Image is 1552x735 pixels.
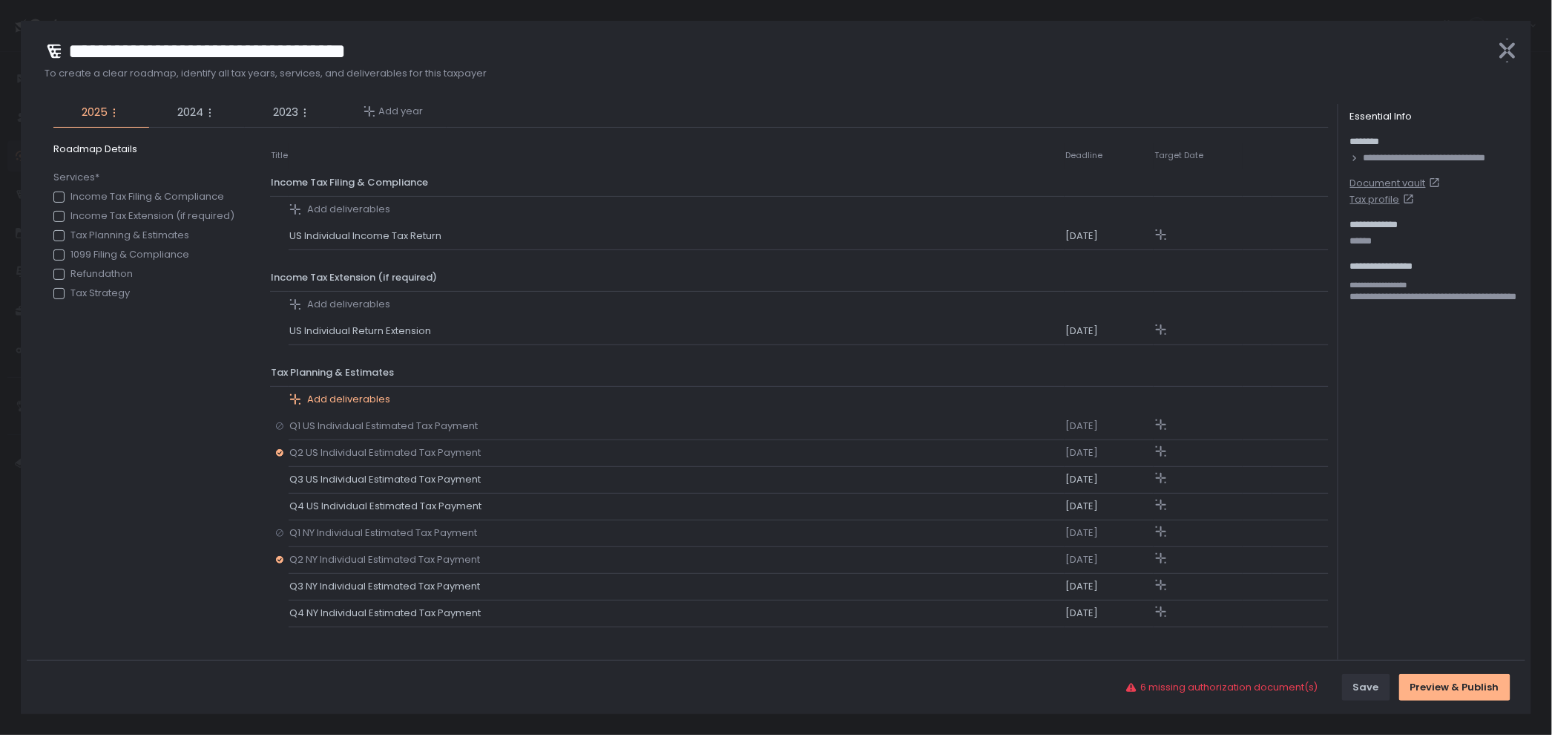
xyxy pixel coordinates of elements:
[1065,573,1154,600] td: [DATE]
[1065,318,1154,344] td: [DATE]
[82,104,108,121] span: 2025
[53,143,240,156] span: Roadmap Details
[1154,143,1243,169] th: Target Date
[1065,466,1154,493] td: [DATE]
[1065,493,1154,520] td: [DATE]
[289,500,487,513] span: Q4 US Individual Estimated Tax Payment
[270,143,289,169] th: Title
[1065,223,1154,249] td: [DATE]
[289,324,437,338] span: US Individual Return Extension
[1353,681,1379,694] div: Save
[289,473,487,486] span: Q3 US Individual Estimated Tax Payment
[1065,600,1154,627] td: [DATE]
[289,580,486,593] span: Q3 NY Individual Estimated Tax Payment
[45,67,1484,80] span: To create a clear roadmap, identify all tax years, services, and deliverables for this taxpayer
[271,270,437,284] span: Income Tax Extension (if required)
[307,203,390,216] span: Add deliverables
[307,298,390,311] span: Add deliverables
[289,526,483,540] span: Q1 NY Individual Estimated Tax Payment
[289,607,487,620] span: Q4 NY Individual Estimated Tax Payment
[307,393,390,406] span: Add deliverables
[289,229,447,243] span: US Individual Income Tax Return
[1065,520,1154,546] td: [DATE]
[1065,143,1154,169] th: Deadline
[177,104,203,121] span: 2024
[1342,674,1390,701] button: Save
[1065,440,1154,466] td: [DATE]
[271,175,428,189] span: Income Tax Filing & Compliance
[1399,674,1510,701] button: Preview & Publish
[1350,110,1519,123] div: Essential Info
[1065,413,1154,440] td: [DATE]
[1350,193,1519,206] a: Tax profile
[53,171,234,184] span: Services*
[289,553,486,566] span: Q2 NY Individual Estimated Tax Payment
[273,104,298,121] span: 2023
[364,105,423,118] button: Add year
[1140,681,1318,694] span: 6 missing authorization document(s)
[1350,177,1519,190] a: Document vault
[289,419,484,433] span: Q1 US Individual Estimated Tax Payment
[289,446,487,460] span: Q2 US Individual Estimated Tax Payment
[1065,546,1154,573] td: [DATE]
[1410,681,1499,694] div: Preview & Publish
[271,365,394,379] span: Tax Planning & Estimates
